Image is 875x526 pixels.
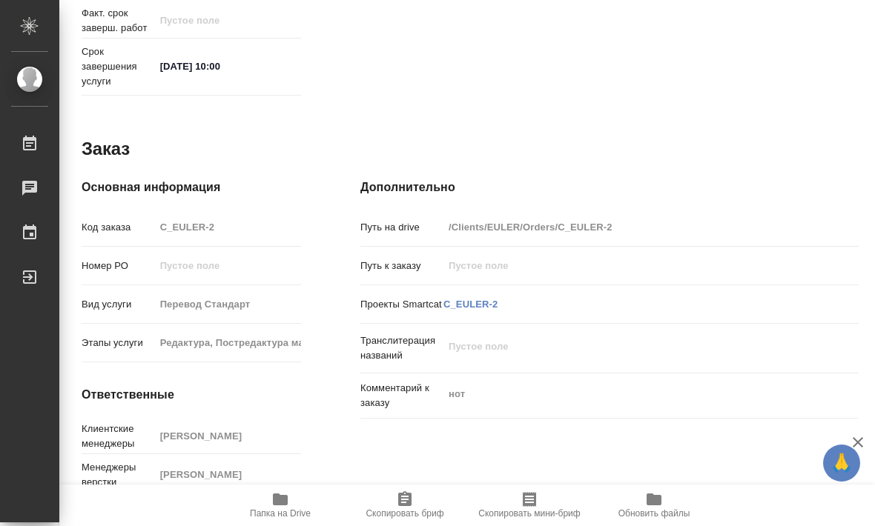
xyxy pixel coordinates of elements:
p: Комментарий к заказу [360,381,443,410]
input: Пустое поле [155,464,301,485]
span: Скопировать мини-бриф [478,508,580,519]
input: Пустое поле [155,425,301,447]
p: Этапы услуги [82,336,155,350]
button: Обновить файлы [592,485,716,526]
input: Пустое поле [155,293,301,315]
input: ✎ Введи что-нибудь [155,56,285,77]
input: Пустое поле [443,255,817,276]
textarea: нот [443,382,817,407]
p: Путь на drive [360,220,443,235]
span: 🙏 [829,447,854,479]
p: Транслитерация названий [360,333,443,363]
button: Папка на Drive [218,485,343,526]
input: Пустое поле [155,216,301,238]
span: Обновить файлы [618,508,690,519]
p: Менеджеры верстки [82,460,155,490]
p: Проекты Smartcat [360,297,443,312]
p: Срок завершения услуги [82,44,155,89]
h2: Заказ [82,137,130,161]
p: Путь к заказу [360,259,443,273]
span: Папка на Drive [250,508,311,519]
a: C_EULER-2 [443,299,498,310]
span: Скопировать бриф [366,508,443,519]
p: Код заказа [82,220,155,235]
button: 🙏 [823,445,860,482]
input: Пустое поле [155,255,301,276]
input: Пустое поле [155,332,301,353]
p: Вид услуги [82,297,155,312]
input: Пустое поле [443,216,817,238]
p: Клиентские менеджеры [82,422,155,451]
p: Факт. срок заверш. работ [82,6,155,36]
input: Пустое поле [155,10,285,31]
h4: Ответственные [82,386,301,404]
button: Скопировать бриф [343,485,467,526]
button: Скопировать мини-бриф [467,485,592,526]
h4: Дополнительно [360,179,859,196]
p: Номер РО [82,259,155,273]
h4: Основная информация [82,179,301,196]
